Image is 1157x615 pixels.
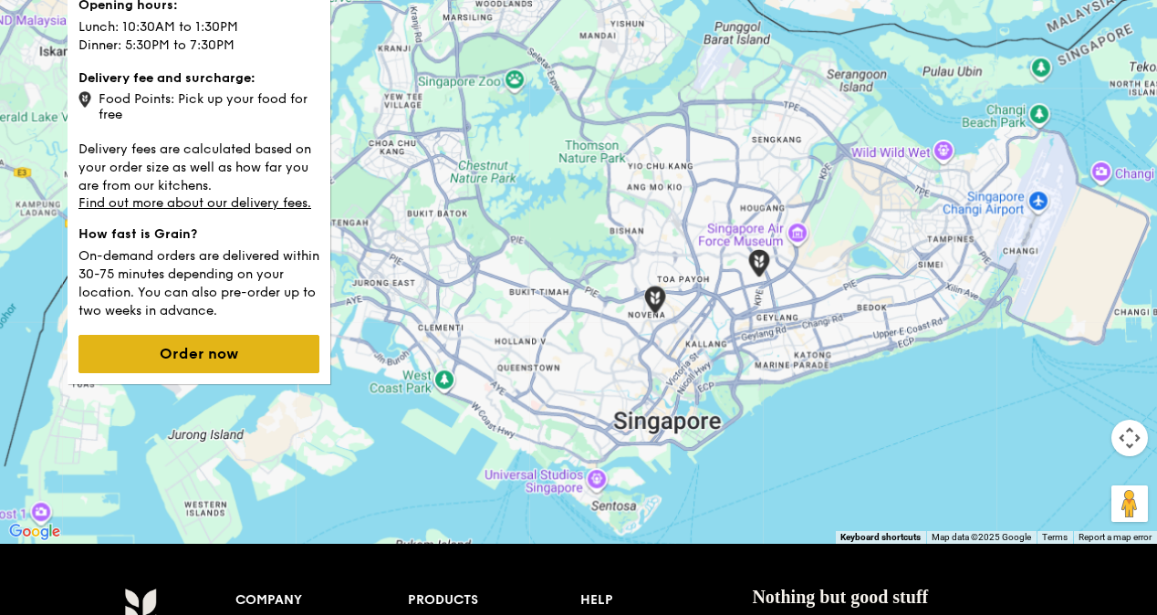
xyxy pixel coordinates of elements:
[78,335,319,373] button: Order now
[1042,532,1068,542] a: Terms
[78,15,319,55] p: Lunch: 10:30AM to 1:30PM Dinner: 5:30PM to 7:30PM
[78,347,319,362] a: Order now
[752,587,928,607] span: Nothing but good stuff
[78,88,319,122] div: Food Points: Pick up your food for free
[1111,420,1148,456] button: Map camera controls
[78,195,311,211] a: Find out more about our delivery fees.
[78,91,91,108] img: icon-grain-marker.0ca718ca.png
[78,70,255,86] strong: Delivery fee and surcharge:
[78,137,319,195] p: Delivery fees are calculated based on your order size as well as how far you are from our kitchens.
[408,588,580,613] div: Products
[235,588,408,613] div: Company
[5,520,65,544] img: Google
[932,532,1031,542] span: Map data ©2025 Google
[5,520,65,544] a: Open this area in Google Maps (opens a new window)
[78,244,319,320] p: On-demand orders are delivered within 30-75 minutes depending on your location. You can also pre-...
[580,588,753,613] div: Help
[840,531,921,544] button: Keyboard shortcuts
[1079,532,1152,542] a: Report a map error
[1111,485,1148,522] button: Drag Pegman onto the map to open Street View
[78,226,197,242] strong: How fast is Grain?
